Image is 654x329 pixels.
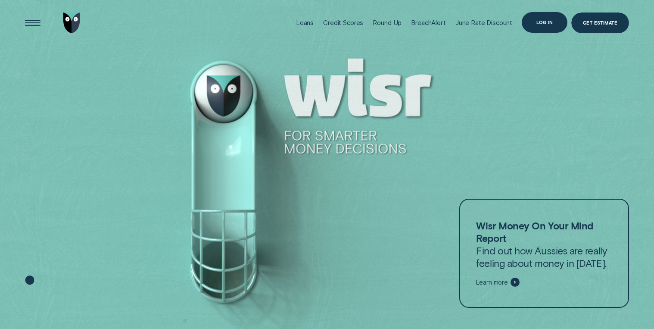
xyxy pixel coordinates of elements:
div: Log in [536,20,553,24]
strong: Wisr Money On Your Mind Report [476,219,593,244]
button: Log in [522,12,567,33]
button: Open Menu [22,13,43,33]
div: Loans [296,19,314,27]
span: Learn more [476,279,508,286]
p: Find out how Aussies are really feeling about money in [DATE]. [476,219,611,269]
div: Round Up [373,19,402,27]
img: Wisr [63,13,81,33]
a: Get Estimate [571,13,629,33]
div: June Rate Discount [455,19,512,27]
a: Wisr Money On Your Mind ReportFind out how Aussies are really feeling about money in [DATE].Learn... [459,199,629,308]
div: Credit Scores [323,19,363,27]
div: BreachAlert [411,19,445,27]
